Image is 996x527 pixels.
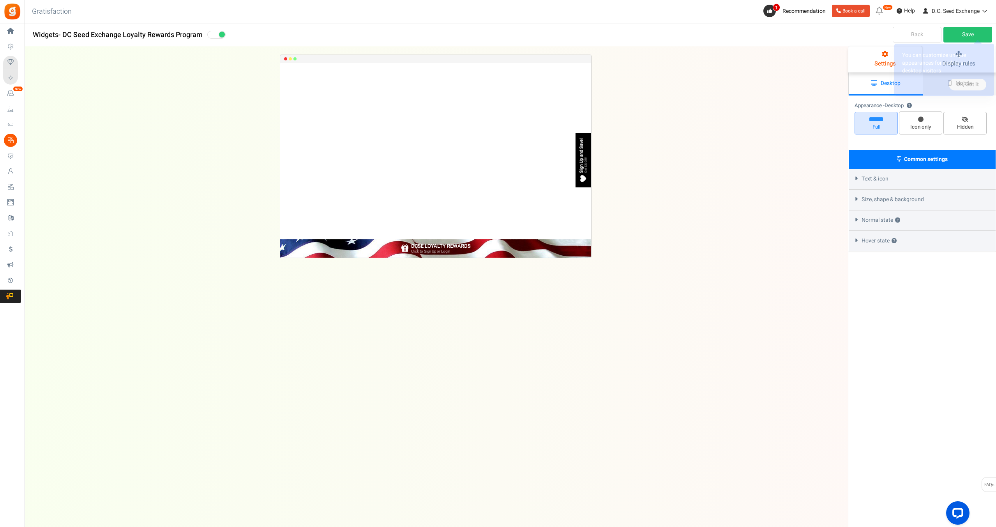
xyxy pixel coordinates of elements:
[902,124,939,131] span: Icon only
[893,27,941,42] a: Back
[902,7,915,15] span: Help
[584,138,588,173] div: Get $5 Off!
[932,7,980,15] span: D.C. Seed Exchange
[904,155,948,163] span: Common settings
[907,103,912,108] button: Appearance -Desktop
[862,237,897,245] span: Hover state
[4,3,21,20] img: Gratisfaction
[862,196,924,203] span: Size, shape & background
[773,4,780,11] span: 1
[943,27,992,42] a: Save
[849,73,923,95] a: Desktop
[782,7,826,15] span: Recommendation
[23,4,80,19] h3: Gratisfaction
[883,5,893,10] em: New
[894,5,918,17] a: Help
[874,59,896,68] span: Settings
[401,244,410,253] img: gift_box.png
[862,175,888,183] span: Text & icon
[858,124,894,131] span: Full
[949,79,986,90] button: Ok, Got it
[411,243,471,249] div: DCSE LOYALTY REWARDS
[902,51,986,75] p: You can customize unique appearances for mobile and desktop visitors
[895,218,900,223] button: ?
[832,5,870,17] a: Book a call
[881,79,901,87] span: Desktop
[207,30,227,39] div: Widget activated
[58,30,203,40] span: - DC Seed Exchange Loyalty Rewards Program
[984,477,994,492] span: FAQs
[885,102,904,110] span: Desktop
[13,86,23,92] em: New
[947,124,983,131] span: Hidden
[579,138,584,173] div: Sign Up and Save!
[579,175,586,182] img: 02-widget-icon.png
[862,216,900,224] span: Normal state
[855,102,912,110] label: Appearance -
[25,27,848,43] h1: Widgets
[411,249,471,254] div: Click to Sign Up or Login
[3,87,21,100] a: New
[892,239,897,244] button: ?
[763,5,829,17] a: 1 Recommendation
